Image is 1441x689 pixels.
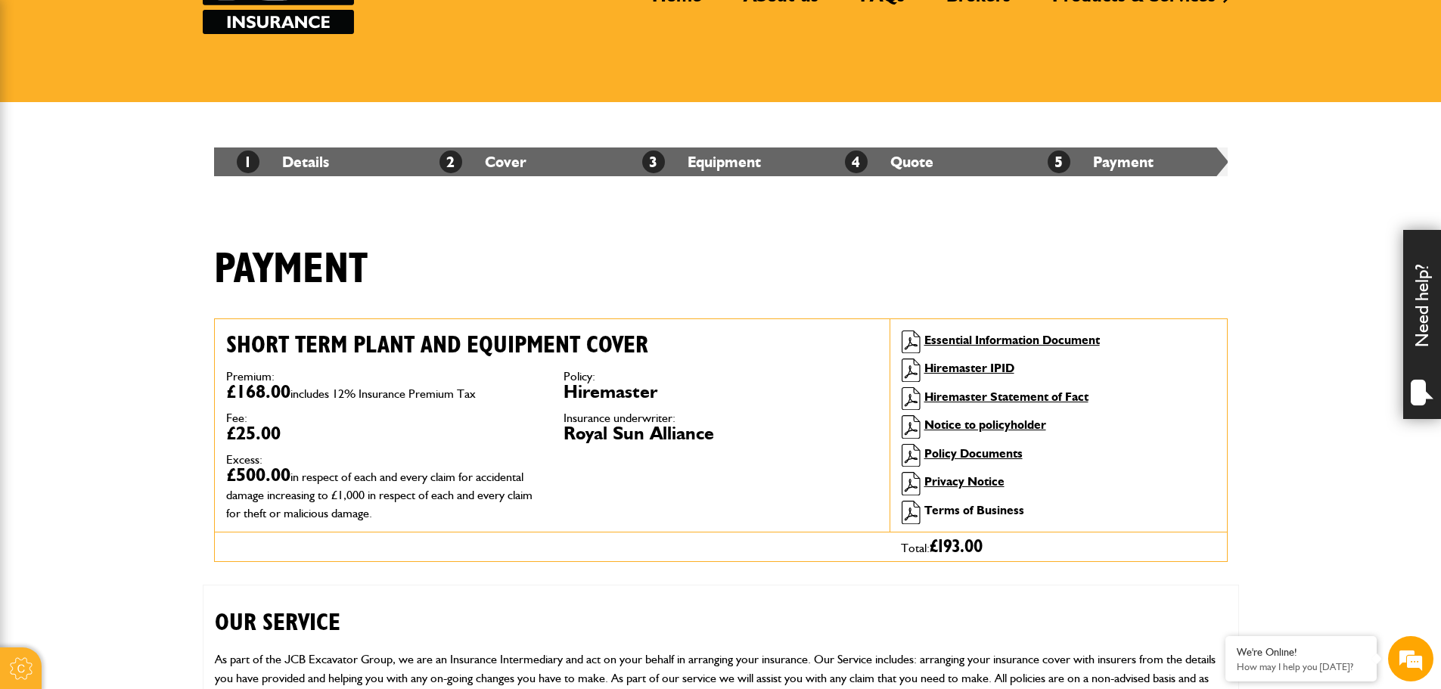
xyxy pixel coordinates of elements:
span: 193.00 [938,538,983,556]
div: We're Online! [1237,646,1365,659]
dt: Fee: [226,412,541,424]
a: Essential Information Document [924,333,1100,347]
span: 3 [642,151,665,173]
div: Share your rating & feedback [27,297,269,311]
span: 2 [439,151,462,173]
dd: £500.00 [226,466,541,520]
div: Navigation go back [17,83,39,106]
dd: £168.00 [226,383,541,401]
a: Privacy Notice [924,474,1005,489]
span: Happy [179,318,202,342]
a: Hiremaster Statement of Fact [924,390,1089,404]
span: Sad [94,318,117,342]
a: click here. [166,425,214,438]
a: 1Details [237,153,329,171]
a: Email this transcript [92,461,203,473]
dt: Excess: [226,454,541,466]
dt: Policy: [564,371,878,383]
span: 1 [237,151,259,173]
a: 4Quote [845,153,933,171]
dd: Royal Sun Alliance [564,424,878,442]
div: 6:03 PM [20,197,254,276]
em: Close [266,281,282,297]
dt: Premium: [226,371,541,383]
span: 5 [1048,151,1070,173]
div: 6:03 PM [20,149,254,194]
div: JCB Insurance [101,85,277,105]
span: includes 12% Insurance Premium Tax [290,386,476,401]
span: Neutral [136,318,160,342]
img: d_20077148190_operators_62643000001515001 [48,84,86,105]
a: Terms of Business [924,503,1024,517]
a: Notice to policyholder [924,417,1046,432]
h1: Payment [214,244,368,295]
span: £ [930,538,983,556]
div: Total: [890,532,1227,561]
div: Minimize live chat window [248,8,284,44]
span: Please wait while I connect you to the operator. [30,155,244,188]
dd: £25.00 [226,424,541,442]
dd: Hiremaster [564,383,878,401]
h2: OUR SERVICE [215,585,1227,637]
li: Payment [1025,147,1228,176]
h2: Short term plant and equipment cover [226,331,878,359]
div: Your chat session has ended. If you wish to continue the chat, [34,405,262,479]
div: Please rate this support session as Sad/Neutral/Happy [27,349,269,383]
a: 2Cover [439,153,526,171]
dt: Insurance underwriter: [564,412,878,424]
a: Hiremaster IPID [924,361,1014,375]
span: Unfortunately no one is available right now. Please call our office on [PHONE_NUMBER] to discuss.... [30,203,244,270]
a: Policy Documents [924,446,1023,461]
span: in respect of each and every claim for accidental damage increasing to £1,000 in respect of each ... [226,470,533,520]
div: Need help? [1403,230,1441,419]
p: How may I help you today? [1237,661,1365,672]
span: 4 [845,151,868,173]
a: 3Equipment [642,153,761,171]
